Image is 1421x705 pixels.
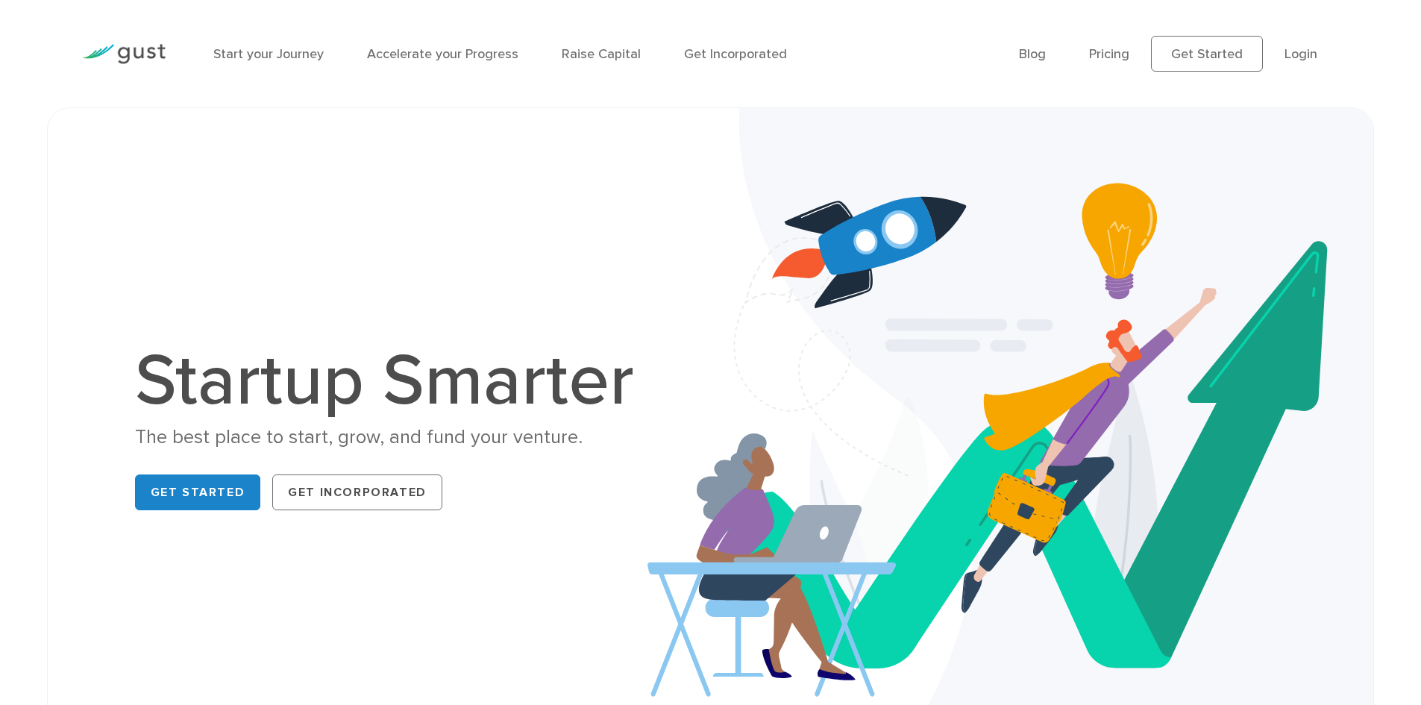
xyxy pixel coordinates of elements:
a: Get Started [1151,36,1263,72]
a: Get Started [135,474,261,510]
div: The best place to start, grow, and fund your venture. [135,424,650,451]
a: Login [1284,46,1317,62]
a: Blog [1019,46,1046,62]
img: Gust Logo [82,44,166,64]
a: Raise Capital [562,46,641,62]
a: Start your Journey [213,46,324,62]
a: Get Incorporated [272,474,442,510]
a: Accelerate your Progress [367,46,518,62]
h1: Startup Smarter [135,345,650,417]
a: Get Incorporated [684,46,787,62]
a: Pricing [1089,46,1129,62]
